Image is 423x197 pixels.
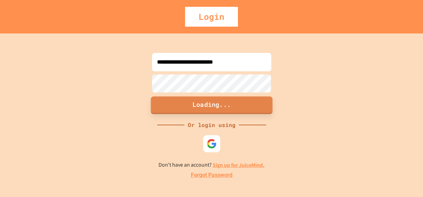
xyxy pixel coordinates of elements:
[184,121,239,129] div: Or login using
[158,161,265,169] p: Don't have an account?
[213,161,265,169] a: Sign up for JuiceMind.
[207,139,217,149] img: google-icon.svg
[151,97,272,114] button: Loading...
[185,7,238,27] div: Login
[191,171,232,179] a: Forgot Password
